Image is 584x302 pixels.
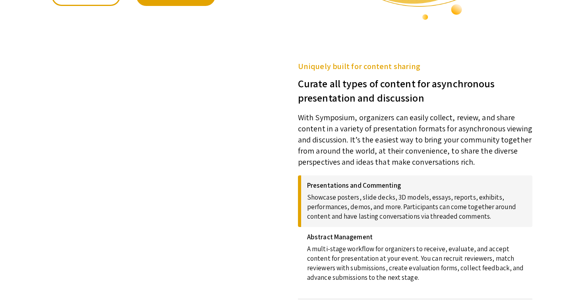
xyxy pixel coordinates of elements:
[298,72,532,105] h3: Curate all types of content for asynchronous presentation and discussion
[298,60,532,72] h5: Uniquely built for content sharing
[298,105,532,167] p: With Symposium, organizers can easily collect, review, and share content in a variety of presenta...
[307,189,526,221] p: Showcase posters, slide decks, 3D models, essays, reports, exhibits, performances, demos, and mor...
[307,241,526,282] p: A multi-stage workflow for organizers to receive, evaluate, and accept content for presentation a...
[6,266,34,296] iframe: Chat
[307,233,526,241] h4: Abstract Management
[307,181,526,189] h4: Presentations and Commenting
